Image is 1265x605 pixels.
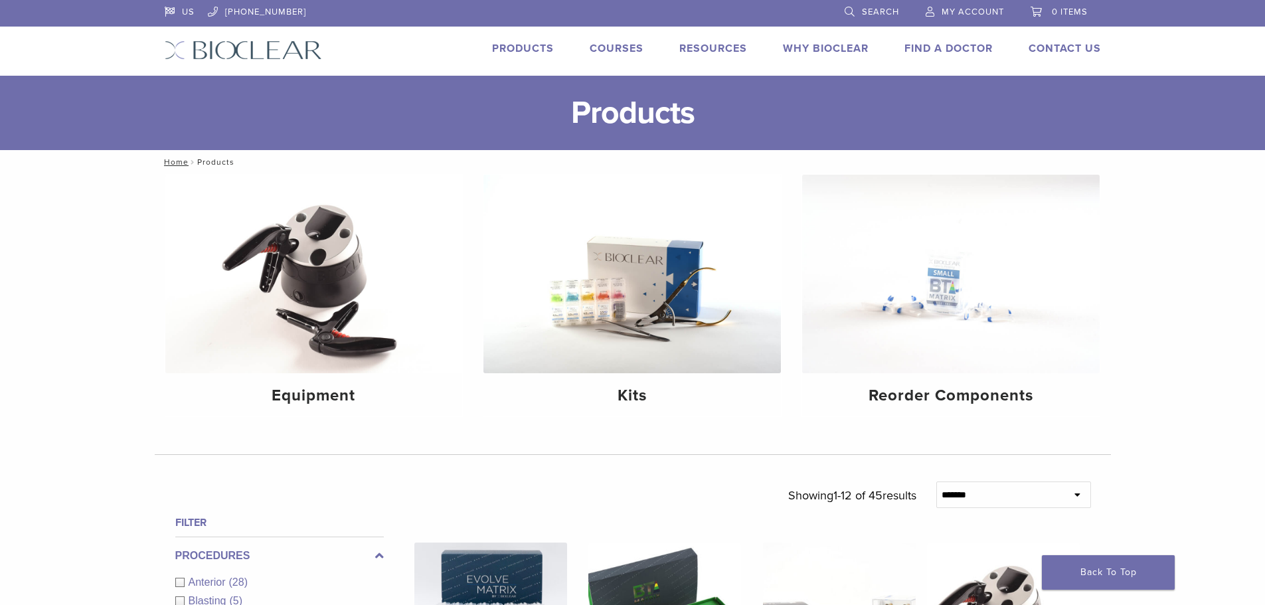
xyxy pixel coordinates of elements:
[165,175,463,373] img: Equipment
[492,42,554,55] a: Products
[813,384,1089,408] h4: Reorder Components
[942,7,1004,17] span: My Account
[788,481,916,509] p: Showing results
[802,175,1100,373] img: Reorder Components
[175,515,384,531] h4: Filter
[802,175,1100,416] a: Reorder Components
[494,384,770,408] h4: Kits
[590,42,643,55] a: Courses
[155,150,1111,174] nav: Products
[175,548,384,564] label: Procedures
[904,42,993,55] a: Find A Doctor
[833,488,883,503] span: 1-12 of 45
[483,175,781,416] a: Kits
[160,157,189,167] a: Home
[1042,555,1175,590] a: Back To Top
[229,576,248,588] span: (28)
[189,159,197,165] span: /
[483,175,781,373] img: Kits
[783,42,869,55] a: Why Bioclear
[862,7,899,17] span: Search
[176,384,452,408] h4: Equipment
[189,576,229,588] span: Anterior
[679,42,747,55] a: Resources
[165,175,463,416] a: Equipment
[1029,42,1101,55] a: Contact Us
[1052,7,1088,17] span: 0 items
[165,41,322,60] img: Bioclear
